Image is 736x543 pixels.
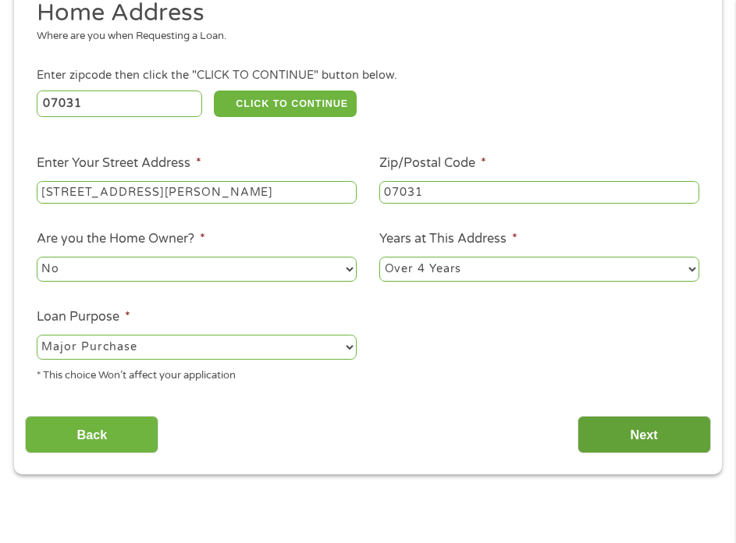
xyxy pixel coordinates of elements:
[379,231,517,247] label: Years at This Address
[37,181,357,204] input: 1 Main Street
[37,90,202,117] input: Enter Zipcode (e.g 01510)
[37,309,130,325] label: Loan Purpose
[214,90,357,117] button: CLICK TO CONTINUE
[37,29,688,44] div: Where are you when Requesting a Loan.
[25,416,158,454] input: Back
[37,155,201,172] label: Enter Your Street Address
[578,416,711,454] input: Next
[37,363,357,384] div: * This choice Won’t affect your application
[379,155,486,172] label: Zip/Postal Code
[37,231,205,247] label: Are you the Home Owner?
[37,67,699,84] div: Enter zipcode then click the "CLICK TO CONTINUE" button below.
